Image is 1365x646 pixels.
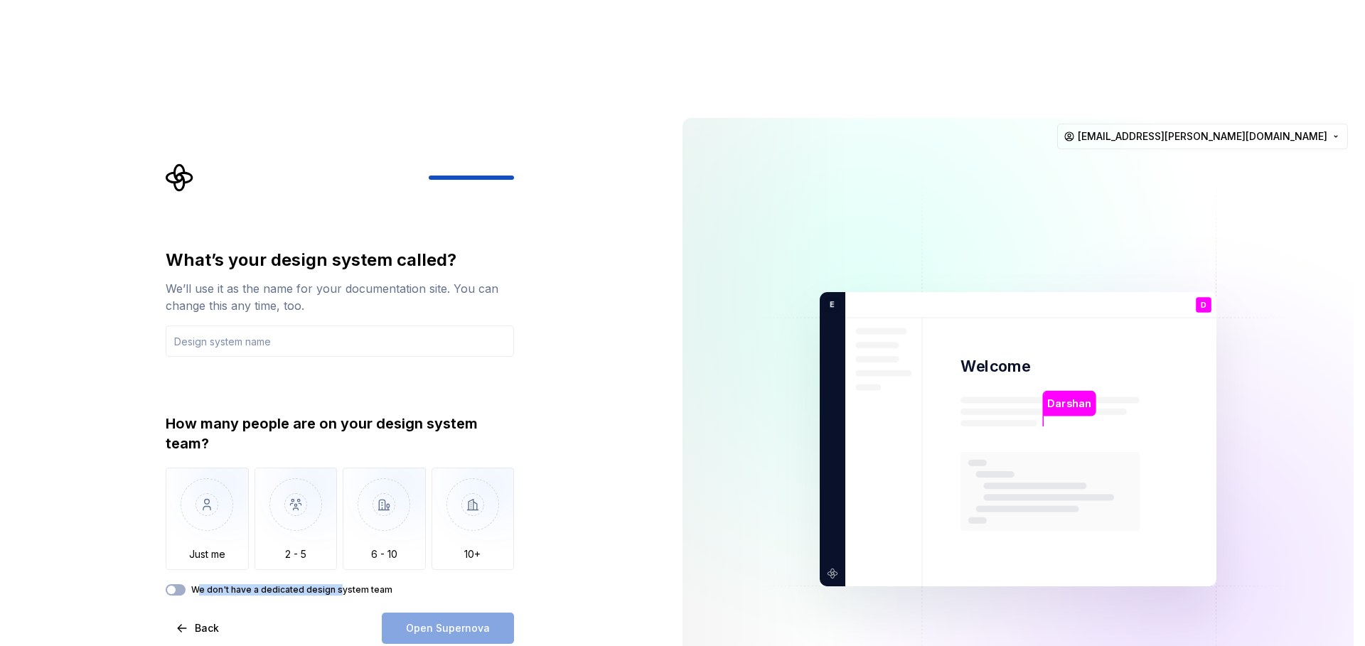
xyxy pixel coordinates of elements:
div: What’s your design system called? [166,249,514,271]
p: E [825,298,835,311]
p: D [1201,301,1206,309]
button: Back [166,613,231,644]
p: Welcome [960,356,1030,377]
label: We don't have a dedicated design system team [191,584,392,596]
div: We’ll use it as the name for your documentation site. You can change this any time, too. [166,280,514,314]
span: [EMAIL_ADDRESS][PERSON_NAME][DOMAIN_NAME] [1078,129,1327,144]
svg: Supernova Logo [166,163,194,192]
p: Darshan [1047,396,1091,411]
button: [EMAIL_ADDRESS][PERSON_NAME][DOMAIN_NAME] [1057,124,1348,149]
span: Back [195,621,219,635]
input: Design system name [166,325,514,357]
div: How many people are on your design system team? [166,414,514,453]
